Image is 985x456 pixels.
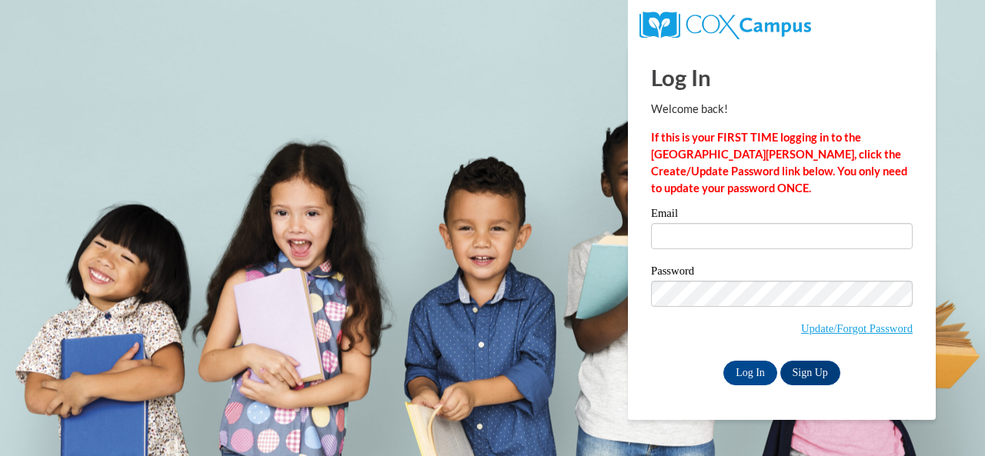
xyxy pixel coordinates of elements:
h1: Log In [651,62,913,93]
p: Welcome back! [651,101,913,118]
label: Email [651,208,913,223]
label: Password [651,265,913,281]
img: COX Campus [639,12,811,39]
a: Update/Forgot Password [801,322,913,335]
strong: If this is your FIRST TIME logging in to the [GEOGRAPHIC_DATA][PERSON_NAME], click the Create/Upd... [651,131,907,195]
a: Sign Up [780,361,840,385]
input: Log In [723,361,777,385]
a: COX Campus [639,18,811,31]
